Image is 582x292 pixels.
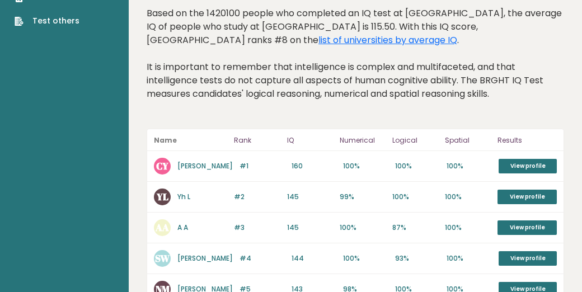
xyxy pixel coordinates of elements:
[447,161,492,171] p: 100%
[395,253,440,263] p: 93%
[15,15,87,27] a: Test others
[343,161,388,171] p: 100%
[343,253,388,263] p: 100%
[499,159,557,173] a: View profile
[240,253,285,263] p: #4
[392,223,438,233] p: 87%
[287,192,333,202] p: 145
[287,134,333,147] p: IQ
[497,220,557,235] a: View profile
[240,161,285,171] p: #1
[445,134,491,147] p: Spatial
[155,252,170,265] text: SW
[154,135,177,145] b: Name
[155,221,169,234] text: AA
[177,161,233,171] a: [PERSON_NAME]
[445,223,491,233] p: 100%
[234,223,280,233] p: #3
[499,251,557,266] a: View profile
[445,192,491,202] p: 100%
[234,134,280,147] p: Rank
[340,192,386,202] p: 99%
[287,223,333,233] p: 145
[292,161,337,171] p: 160
[147,7,564,117] div: Based on the 1420100 people who completed an IQ test at [GEOGRAPHIC_DATA], the average IQ of peop...
[340,134,386,147] p: Numerical
[497,134,557,147] p: Results
[234,192,280,202] p: #2
[392,134,438,147] p: Logical
[177,223,188,232] a: A A
[318,34,457,46] a: list of universities by average IQ
[156,190,168,203] text: YL
[340,223,386,233] p: 100%
[156,159,169,172] text: CY
[392,192,438,202] p: 100%
[395,161,440,171] p: 100%
[177,192,190,201] a: Yh L
[177,253,233,263] a: [PERSON_NAME]
[447,253,492,263] p: 100%
[497,190,557,204] a: View profile
[292,253,337,263] p: 144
